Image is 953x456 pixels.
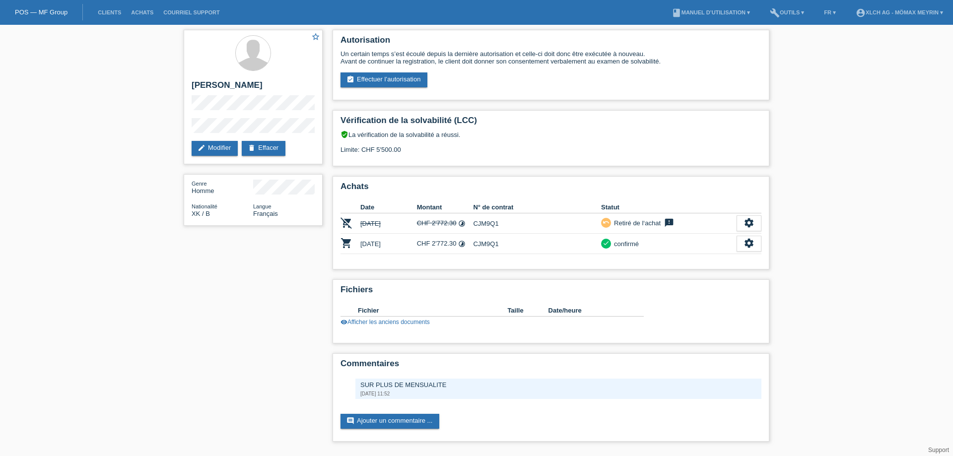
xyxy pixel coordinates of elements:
[603,219,610,226] i: undo
[192,141,238,156] a: editModifier
[346,417,354,425] i: comment
[340,182,761,196] h2: Achats
[458,240,466,248] i: Taux fixes - Paiement d’intérêts par le client (12 versements)
[192,181,207,187] span: Genre
[340,319,430,326] a: visibilityAfficher les anciens documents
[340,130,761,161] div: La vérification de la solvabilité a réussi. Limite: CHF 5'500.00
[507,305,548,317] th: Taille
[340,285,761,300] h2: Fichiers
[198,144,205,152] i: edit
[360,391,756,396] div: [DATE] 11:52
[744,217,754,228] i: settings
[340,359,761,374] h2: Commentaires
[458,220,466,227] i: Taux fixes - Paiement d’intérêts par le client (6 versements)
[611,218,661,228] div: Retiré de l‘achat
[340,72,427,87] a: assignment_turned_inEffectuer l’autorisation
[93,9,126,15] a: Clients
[548,305,630,317] th: Date/heure
[358,305,507,317] th: Fichier
[672,8,681,18] i: book
[311,32,320,41] i: star_border
[360,213,417,234] td: [DATE]
[340,217,352,229] i: POSP00026844
[663,218,675,228] i: feedback
[311,32,320,43] a: star_border
[253,203,272,209] span: Langue
[192,203,217,209] span: Nationalité
[360,201,417,213] th: Date
[346,75,354,83] i: assignment_turned_in
[417,234,474,254] td: CHF 2'772.30
[819,9,841,15] a: FR ▾
[473,213,601,234] td: CJM9Q1
[417,201,474,213] th: Montant
[765,9,809,15] a: buildOutils ▾
[856,8,866,18] i: account_circle
[473,201,601,213] th: N° de contrat
[253,210,278,217] span: Français
[192,80,315,95] h2: [PERSON_NAME]
[851,9,948,15] a: account_circleXLCH AG - Mömax Meyrin ▾
[126,9,158,15] a: Achats
[603,240,610,247] i: check
[340,319,347,326] i: visibility
[360,234,417,254] td: [DATE]
[340,50,761,65] div: Un certain temps s’est écoulé depuis la dernière autorisation et celle-ci doit donc être exécutée...
[248,144,256,152] i: delete
[417,213,474,234] td: CHF 2'772.30
[192,180,253,195] div: Homme
[360,381,756,389] div: SUR PLUS DE MENSUALITE
[473,234,601,254] td: CJM9Q1
[242,141,285,156] a: deleteEffacer
[340,35,761,50] h2: Autorisation
[340,237,352,249] i: POSP00026845
[340,414,439,429] a: commentAjouter un commentaire ...
[340,116,761,130] h2: Vérification de la solvabilité (LCC)
[928,447,949,454] a: Support
[601,201,737,213] th: Statut
[611,239,639,249] div: confirmé
[15,8,68,16] a: POS — MF Group
[158,9,224,15] a: Courriel Support
[667,9,755,15] a: bookManuel d’utilisation ▾
[192,210,210,217] span: Kosovo / B / 25.02.2017
[744,238,754,249] i: settings
[340,130,348,138] i: verified_user
[770,8,780,18] i: build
